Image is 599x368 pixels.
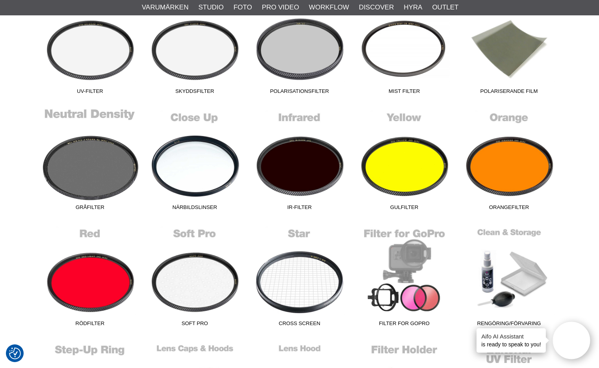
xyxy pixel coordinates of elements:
[432,2,458,13] a: Outlet
[143,87,247,98] span: Skyddsfilter
[38,108,143,214] a: Gråfilter
[247,87,352,98] span: Polarisationsfilter
[142,2,189,13] a: Varumärken
[457,320,562,330] span: Rengöring/Förvaring
[309,2,349,13] a: Workflow
[38,87,143,98] span: UV-Filter
[247,224,352,330] a: Cross Screen
[457,108,562,214] a: Orangefilter
[262,2,299,13] a: Pro Video
[38,320,143,330] span: Rödfilter
[143,108,247,214] a: Närbildslinser
[247,203,352,214] span: IR-Filter
[352,87,457,98] span: Mist Filter
[457,87,562,98] span: Polariserande film
[9,346,21,361] button: Samtyckesinställningar
[247,108,352,214] a: IR-Filter
[404,2,422,13] a: Hyra
[352,203,457,214] span: Gulfilter
[352,108,457,214] a: Gulfilter
[234,2,252,13] a: Foto
[143,203,247,214] span: Närbildslinser
[359,2,394,13] a: Discover
[352,320,457,330] span: Filter for GoPro
[38,224,143,330] a: Rödfilter
[38,203,143,214] span: Gråfilter
[9,348,21,359] img: Revisit consent button
[457,224,562,330] a: Rengöring/Förvaring
[247,320,352,330] span: Cross Screen
[457,203,562,214] span: Orangefilter
[198,2,224,13] a: Studio
[143,320,247,330] span: Soft Pro
[143,224,247,330] a: Soft Pro
[481,332,541,340] h4: Aifo AI Assistant
[352,224,457,330] a: Filter for GoPro
[477,328,546,353] div: is ready to speak to you!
